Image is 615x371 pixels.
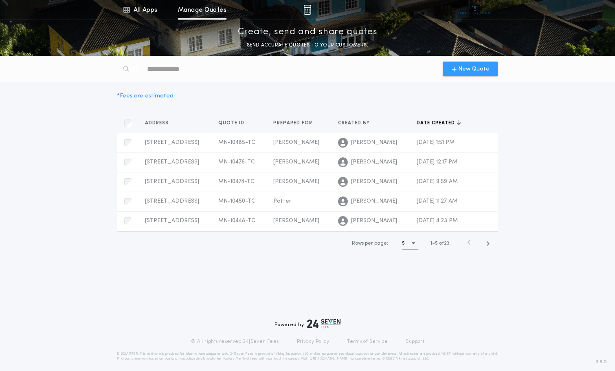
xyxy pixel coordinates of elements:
[273,179,319,185] span: [PERSON_NAME]
[406,338,424,345] a: Support
[145,198,199,204] span: [STREET_ADDRESS]
[417,198,457,204] span: [DATE] 11:27 AM
[145,218,199,224] span: [STREET_ADDRESS]
[460,6,490,14] img: vs-icon
[417,119,461,127] button: Date created
[275,319,340,329] div: Powered by
[273,198,291,204] span: Potter
[218,198,255,204] span: MN-10450-TC
[351,217,397,225] span: [PERSON_NAME]
[145,139,199,146] span: [STREET_ADDRESS]
[347,338,388,345] a: Terms of Service
[417,120,457,126] span: Date created
[307,319,340,329] img: logo
[417,179,458,185] span: [DATE] 9:59 AM
[443,62,498,76] button: New Quote
[417,139,455,146] span: [DATE] 1:51 PM
[351,197,397,205] span: [PERSON_NAME]
[430,241,432,246] span: 1
[145,179,199,185] span: [STREET_ADDRESS]
[273,159,319,165] span: [PERSON_NAME]
[303,5,311,15] img: img
[218,218,255,224] span: MN-10448-TC
[435,241,438,246] span: 5
[338,120,371,126] span: Created by
[297,338,329,345] a: Privacy Policy
[596,358,607,366] span: 3.8.0
[247,41,368,49] p: SEND ACCURATE QUOTES TO YOUR CUSTOMERS.
[145,120,170,126] span: Address
[145,119,175,127] button: Address
[218,179,255,185] span: MN-10474-TC
[402,239,405,247] h1: 5
[351,158,397,166] span: [PERSON_NAME]
[351,178,397,186] span: [PERSON_NAME]
[439,240,449,247] span: of 23
[308,357,349,360] a: [URL][DOMAIN_NAME]
[273,120,314,126] span: Prepared for
[352,241,388,246] span: Rows per page:
[117,92,175,100] div: * Fees are estimated.
[273,218,319,224] span: [PERSON_NAME]
[402,237,418,250] button: 5
[218,120,246,126] span: Quote ID
[458,65,490,73] span: New Quote
[351,139,397,147] span: [PERSON_NAME]
[273,139,319,146] span: [PERSON_NAME]
[218,119,250,127] button: Quote ID
[145,159,199,165] span: [STREET_ADDRESS]
[338,119,376,127] button: Created by
[417,159,457,165] span: [DATE] 12:17 PM
[218,159,255,165] span: MN-10476-TC
[218,139,255,146] span: MN-10485-TC
[238,26,378,39] p: Create, send and share quotes
[117,351,498,361] p: DISCLAIMER: This estimate is provided for informational purposes only. 24|Seven Fees, a product o...
[417,218,458,224] span: [DATE] 4:23 PM
[191,338,279,345] p: © All rights reserved. 24|Seven Fees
